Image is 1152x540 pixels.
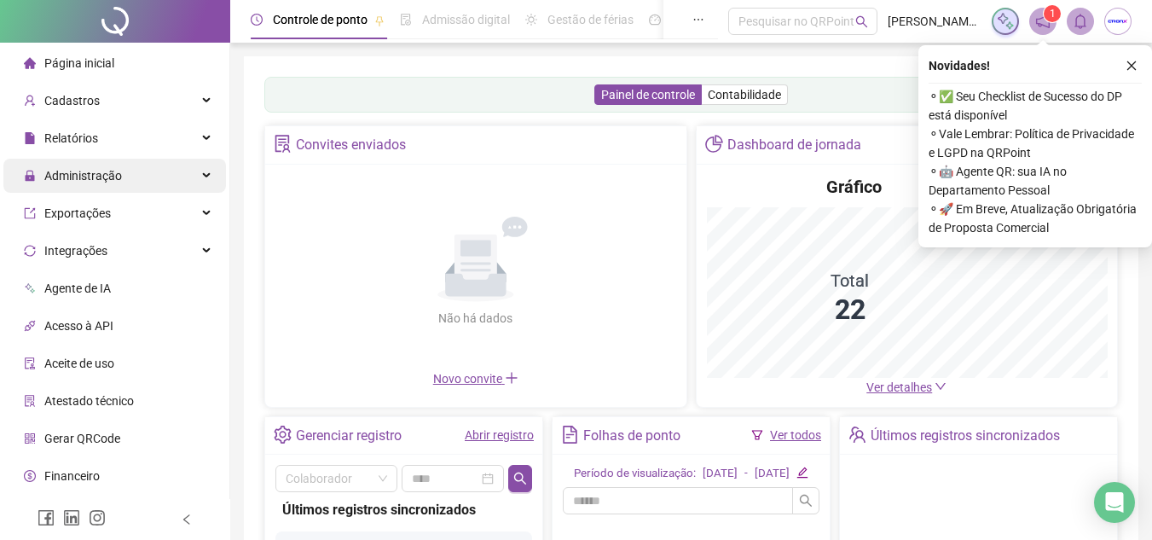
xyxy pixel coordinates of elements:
[1050,8,1056,20] span: 1
[1094,482,1135,523] div: Open Intercom Messenger
[826,175,882,199] h4: Gráfico
[770,428,821,442] a: Ver todos
[44,56,114,70] span: Página inicial
[855,15,868,28] span: search
[44,94,100,107] span: Cadastros
[422,13,510,26] span: Admissão digital
[561,426,579,444] span: file-text
[703,465,738,483] div: [DATE]
[755,465,790,483] div: [DATE]
[24,320,36,332] span: api
[866,380,932,394] span: Ver detalhes
[929,200,1142,237] span: ⚬ 🚀 Em Breve, Atualização Obrigatória de Proposta Comercial
[44,432,120,445] span: Gerar QRCode
[929,125,1142,162] span: ⚬ Vale Lembrar: Política de Privacidade e LGPD na QRPoint
[871,421,1060,450] div: Últimos registros sincronizados
[727,131,861,160] div: Dashboard de jornada
[273,13,368,26] span: Controle de ponto
[1073,14,1088,29] span: bell
[24,395,36,407] span: solution
[44,469,100,483] span: Financeiro
[796,467,808,478] span: edit
[1105,9,1131,34] img: 35197
[397,309,554,328] div: Não há dados
[1035,14,1051,29] span: notification
[282,499,525,520] div: Últimos registros sincronizados
[888,12,981,31] span: [PERSON_NAME] - Gtron Telecom
[799,494,813,508] span: search
[24,433,36,444] span: qrcode
[505,371,518,385] span: plus
[38,509,55,526] span: facebook
[44,394,134,408] span: Atestado técnico
[1044,5,1061,22] sup: 1
[63,509,80,526] span: linkedin
[296,421,402,450] div: Gerenciar registro
[583,421,680,450] div: Folhas de ponto
[44,169,122,183] span: Administração
[433,372,518,386] span: Novo convite
[692,14,704,26] span: ellipsis
[181,514,193,525] span: left
[525,14,537,26] span: sun
[929,87,1142,125] span: ⚬ ✅ Seu Checklist de Sucesso do DP está disponível
[929,56,990,75] span: Novidades !
[996,12,1015,31] img: sparkle-icon.fc2bf0ac1784a2077858766a79e2daf3.svg
[296,131,406,160] div: Convites enviados
[24,470,36,482] span: dollar
[929,162,1142,200] span: ⚬ 🤖 Agente QR: sua IA no Departamento Pessoal
[547,13,634,26] span: Gestão de férias
[274,135,292,153] span: solution
[649,14,661,26] span: dashboard
[24,95,36,107] span: user-add
[24,245,36,257] span: sync
[44,357,114,370] span: Aceite de uso
[465,428,534,442] a: Abrir registro
[400,14,412,26] span: file-done
[601,88,695,102] span: Painel de controle
[44,319,113,333] span: Acesso à API
[24,170,36,182] span: lock
[935,380,946,392] span: down
[44,282,111,295] span: Agente de IA
[24,207,36,219] span: export
[513,472,527,485] span: search
[751,429,763,441] span: filter
[574,465,696,483] div: Período de visualização:
[274,426,292,444] span: setting
[848,426,866,444] span: team
[89,509,106,526] span: instagram
[374,15,385,26] span: pushpin
[24,57,36,69] span: home
[1126,60,1138,72] span: close
[24,132,36,144] span: file
[744,465,748,483] div: -
[44,244,107,258] span: Integrações
[708,88,781,102] span: Contabilidade
[44,206,111,220] span: Exportações
[866,380,946,394] a: Ver detalhes down
[705,135,723,153] span: pie-chart
[251,14,263,26] span: clock-circle
[44,131,98,145] span: Relatórios
[24,357,36,369] span: audit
